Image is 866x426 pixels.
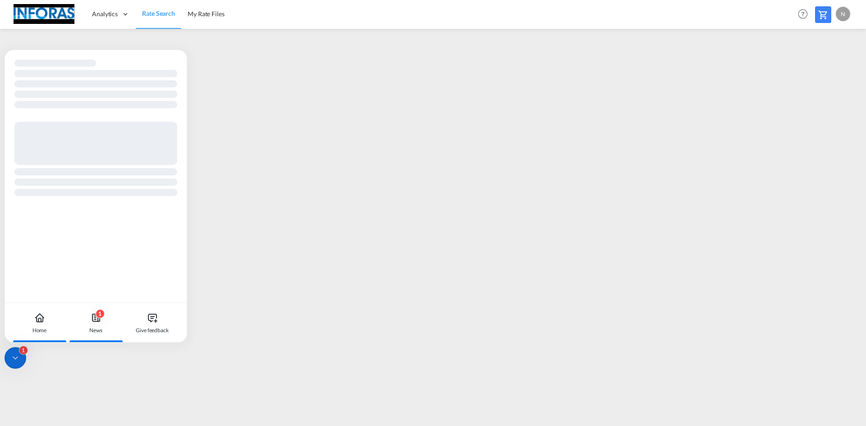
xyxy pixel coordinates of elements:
[188,10,225,18] span: My Rate Files
[836,7,850,21] div: N
[795,6,815,23] div: Help
[92,9,118,18] span: Analytics
[14,4,74,24] img: eff75c7098ee11eeb65dd1c63e392380.jpg
[142,9,175,17] span: Rate Search
[795,6,811,22] span: Help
